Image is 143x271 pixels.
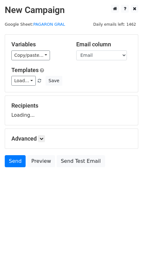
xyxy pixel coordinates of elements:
[76,41,132,48] h5: Email column
[11,50,50,60] a: Copy/paste...
[91,22,138,27] a: Daily emails left: 1462
[11,102,132,119] div: Loading...
[11,102,132,109] h5: Recipients
[11,76,36,86] a: Load...
[57,155,105,167] a: Send Test Email
[46,76,62,86] button: Save
[33,22,65,27] a: PAGARON GRAL
[5,5,138,16] h2: New Campaign
[91,21,138,28] span: Daily emails left: 1462
[5,155,26,167] a: Send
[11,135,132,142] h5: Advanced
[5,22,65,27] small: Google Sheet:
[11,41,67,48] h5: Variables
[11,67,39,73] a: Templates
[27,155,55,167] a: Preview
